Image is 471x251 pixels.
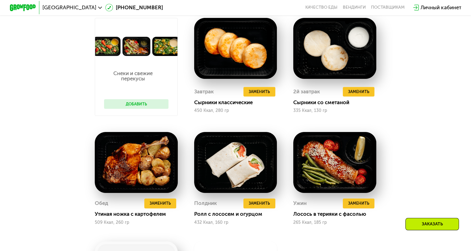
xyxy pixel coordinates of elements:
div: Утиная ножка с картофелем [95,211,183,217]
a: Качество еды [305,5,338,10]
div: 450 Ккал, 280 гр [194,108,277,113]
div: Ролл с лососем и огурцом [194,211,282,217]
div: Лосось в терияки с фасолью [293,211,381,217]
span: Заменить [249,88,270,95]
div: Сырники классические [194,99,282,106]
a: [PHONE_NUMBER] [105,4,163,11]
div: поставщикам [371,5,405,10]
div: 509 Ккал, 260 гр [95,220,178,225]
div: Сырники со сметаной [293,99,381,106]
div: Личный кабинет [421,4,461,11]
div: 2й завтрак [293,87,320,97]
button: Добавить [104,99,168,109]
div: Завтрак [194,87,214,97]
div: Полдник [194,198,217,208]
div: 432 Ккал, 160 гр [194,220,277,225]
span: Заменить [249,200,270,206]
div: 265 Ккал, 185 гр [293,220,376,225]
button: Заменить [243,198,275,208]
span: Заменить [150,200,171,206]
div: Заказать [405,218,459,230]
div: 335 Ккал, 130 гр [293,108,376,113]
span: [GEOGRAPHIC_DATA] [42,5,96,10]
span: Заменить [348,88,369,95]
button: Заменить [343,198,375,208]
button: Заменить [243,87,275,97]
p: Снеки и свежие перекусы [104,71,162,81]
button: Заменить [343,87,375,97]
button: Заменить [144,198,176,208]
div: Ужин [293,198,307,208]
span: Заменить [348,200,369,206]
div: Обед [95,198,108,208]
a: Вендинги [343,5,366,10]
